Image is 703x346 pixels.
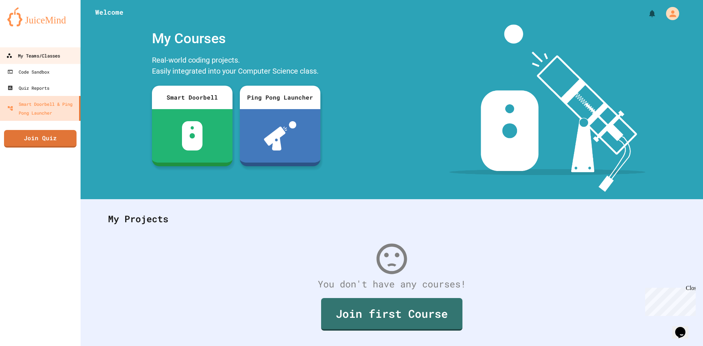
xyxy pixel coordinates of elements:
img: sdb-white.svg [182,121,203,150]
a: Join Quiz [4,130,77,148]
div: Code Sandbox [7,67,49,76]
img: banner-image-my-projects.png [449,25,646,192]
div: My Projects [101,205,683,233]
div: Smart Doorbell [152,86,233,109]
img: ppl-with-ball.png [264,121,297,150]
div: You don't have any courses! [101,277,683,291]
div: Smart Doorbell & Ping Pong Launcher [7,100,76,117]
iframe: chat widget [642,285,696,316]
iframe: chat widget [672,317,696,339]
div: Ping Pong Launcher [240,86,320,109]
div: My Notifications [634,7,658,20]
a: Join first Course [321,298,462,331]
div: My Teams/Classes [6,51,60,60]
div: My Courses [148,25,324,53]
div: Real-world coding projects. Easily integrated into your Computer Science class. [148,53,324,80]
div: Quiz Reports [7,83,49,92]
div: My Account [658,5,681,22]
div: Chat with us now!Close [3,3,51,46]
img: logo-orange.svg [7,7,73,26]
